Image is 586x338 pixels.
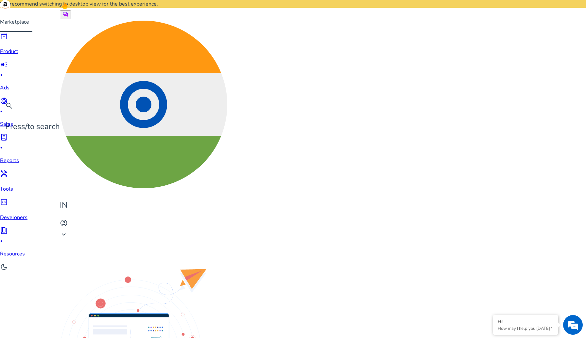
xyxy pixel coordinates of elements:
[5,121,60,132] p: Press to search
[498,318,553,325] div: Hi!
[60,21,227,188] img: in.svg
[60,199,227,211] p: IN
[60,231,68,238] span: keyboard_arrow_down
[498,326,553,331] p: How may I help you today?
[60,219,68,227] span: account_circle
